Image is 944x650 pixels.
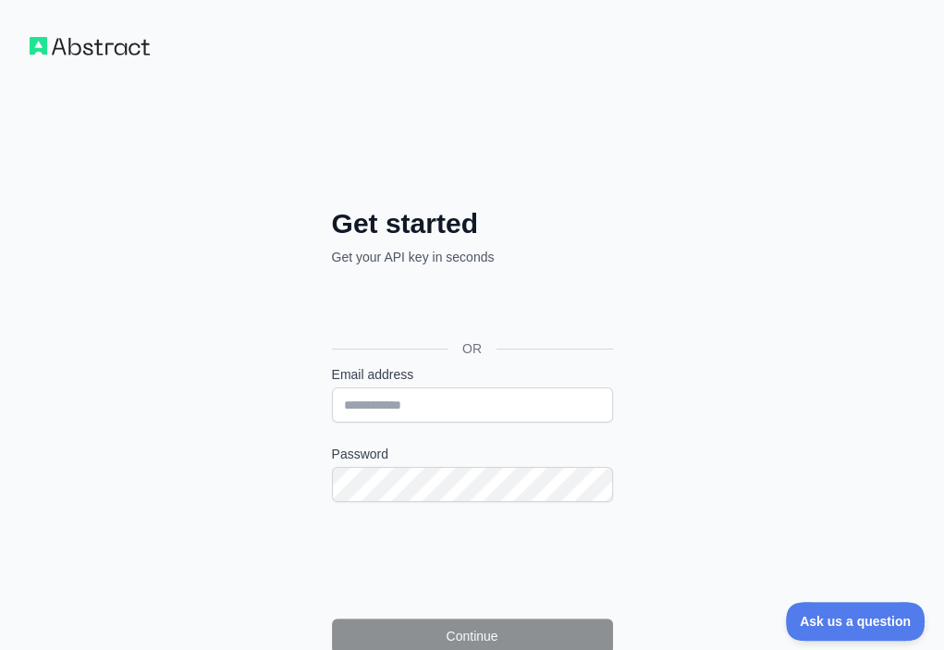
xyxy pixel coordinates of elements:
label: Email address [332,365,613,384]
label: Password [332,445,613,463]
iframe: reCAPTCHA [332,524,613,596]
h2: Get started [332,207,613,240]
iframe: Przycisk Zaloguj się przez Google [323,287,619,327]
span: OR [447,339,497,358]
p: Get your API key in seconds [332,248,613,266]
iframe: Toggle Customer Support [786,602,926,641]
img: Workflow [30,37,150,55]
